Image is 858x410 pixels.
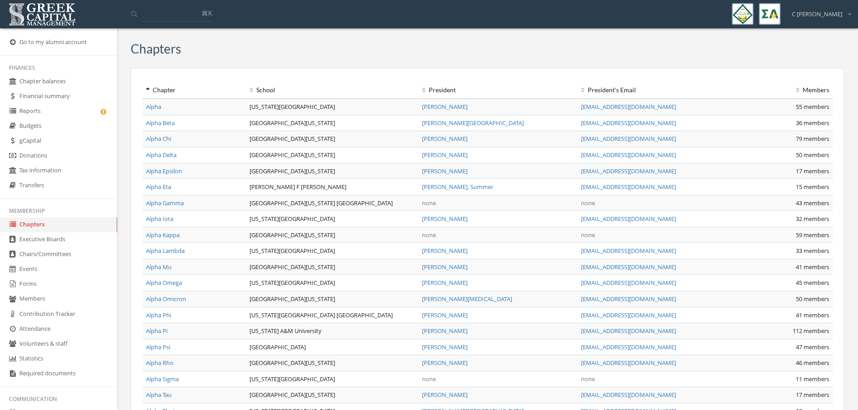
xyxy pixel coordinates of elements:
span: none [422,375,436,383]
a: [EMAIL_ADDRESS][DOMAIN_NAME] [581,295,676,303]
div: President 's Email [581,86,733,95]
a: [EMAIL_ADDRESS][DOMAIN_NAME] [581,279,676,287]
span: none [581,199,595,207]
a: [EMAIL_ADDRESS][DOMAIN_NAME] [581,167,676,175]
span: 11 members [796,375,829,383]
td: [GEOGRAPHIC_DATA][US_STATE] [246,227,418,243]
span: 46 members [796,359,829,367]
span: 41 members [796,263,829,271]
span: 43 members [796,199,829,207]
td: [US_STATE][GEOGRAPHIC_DATA] [246,243,418,259]
span: ⌘K [201,9,212,18]
a: Alpha Beta [146,119,175,127]
a: Alpha Omega [146,279,182,287]
a: [PERSON_NAME][MEDICAL_DATA] [422,295,512,303]
a: Alpha Sigma [146,375,179,383]
span: none [422,231,436,239]
span: none [422,199,436,207]
span: 55 members [796,103,829,111]
a: [EMAIL_ADDRESS][DOMAIN_NAME] [581,263,676,271]
td: [GEOGRAPHIC_DATA][US_STATE] [246,291,418,307]
a: Alpha [146,103,161,111]
a: [PERSON_NAME][GEOGRAPHIC_DATA] [422,119,524,127]
span: 45 members [796,279,829,287]
a: Alpha Psi [146,343,170,351]
span: 59 members [796,231,829,239]
span: 32 members [796,215,829,223]
span: 33 members [796,247,829,255]
a: [EMAIL_ADDRESS][DOMAIN_NAME] [581,247,676,255]
a: Alpha Gamma [146,199,184,207]
span: 79 members [796,135,829,143]
a: [PERSON_NAME] [422,391,468,399]
a: [PERSON_NAME] [422,215,468,223]
span: 36 members [796,119,829,127]
a: [EMAIL_ADDRESS][DOMAIN_NAME] [581,311,676,319]
a: [PERSON_NAME] [422,343,468,351]
a: [PERSON_NAME] [422,167,468,175]
span: 47 members [796,343,829,351]
a: Alpha Mu [146,263,172,271]
a: [PERSON_NAME] [422,135,468,143]
a: Alpha Lambda [146,247,185,255]
a: [EMAIL_ADDRESS][DOMAIN_NAME] [581,343,676,351]
a: [EMAIL_ADDRESS][DOMAIN_NAME] [581,119,676,127]
span: C [PERSON_NAME] [792,10,842,18]
a: Alpha Pi [146,327,168,335]
div: President [422,86,574,95]
a: Alpha Chi [146,135,171,143]
a: [EMAIL_ADDRESS][DOMAIN_NAME] [581,135,676,143]
a: [EMAIL_ADDRESS][DOMAIN_NAME] [581,359,676,367]
td: [PERSON_NAME] F [PERSON_NAME] [246,179,418,195]
span: 50 members [796,295,829,303]
a: [EMAIL_ADDRESS][DOMAIN_NAME] [581,391,676,399]
a: [PERSON_NAME] [422,359,468,367]
span: none [581,375,595,383]
a: Alpha Omicron [146,295,186,303]
td: [GEOGRAPHIC_DATA][US_STATE] [246,163,418,179]
a: [EMAIL_ADDRESS][DOMAIN_NAME] [581,183,676,191]
div: Members [740,86,829,95]
a: Alpha Iota [146,215,173,223]
a: Alpha Phi [146,311,171,319]
td: [GEOGRAPHIC_DATA][US_STATE] [246,115,418,131]
a: Alpha Rho [146,359,173,367]
td: [GEOGRAPHIC_DATA][US_STATE] [246,147,418,163]
a: [PERSON_NAME] [422,247,468,255]
td: [GEOGRAPHIC_DATA][US_STATE] [246,259,418,275]
a: [PERSON_NAME], Summer [422,183,493,191]
a: [EMAIL_ADDRESS][DOMAIN_NAME] [581,151,676,159]
h3: Chapters [131,42,181,56]
span: 17 members [796,167,829,175]
a: Alpha Epsilon [146,167,182,175]
span: 50 members [796,151,829,159]
td: [GEOGRAPHIC_DATA][US_STATE] [GEOGRAPHIC_DATA] [246,195,418,211]
td: [GEOGRAPHIC_DATA][US_STATE] [246,131,418,147]
td: [US_STATE][GEOGRAPHIC_DATA] [246,99,418,115]
span: none [581,231,595,239]
a: Alpha Delta [146,151,177,159]
a: [PERSON_NAME] [422,311,468,319]
td: [US_STATE] A&M University [246,323,418,339]
a: [PERSON_NAME] [422,103,468,111]
span: 41 members [796,311,829,319]
td: [GEOGRAPHIC_DATA] [246,339,418,355]
a: Alpha Kappa [146,231,180,239]
a: [PERSON_NAME] [422,151,468,159]
span: 112 members [793,327,829,335]
td: [US_STATE][GEOGRAPHIC_DATA] [246,371,418,387]
span: 15 members [796,183,829,191]
a: [PERSON_NAME] [422,279,468,287]
td: [GEOGRAPHIC_DATA][US_STATE] [246,355,418,371]
a: [EMAIL_ADDRESS][DOMAIN_NAME] [581,215,676,223]
div: C [PERSON_NAME] [786,3,851,18]
span: 17 members [796,391,829,399]
a: Alpha Tau [146,391,172,399]
a: [EMAIL_ADDRESS][DOMAIN_NAME] [581,103,676,111]
td: [US_STATE][GEOGRAPHIC_DATA] [GEOGRAPHIC_DATA] [246,307,418,323]
div: Chapter [146,86,242,95]
td: [US_STATE][GEOGRAPHIC_DATA] [246,211,418,227]
td: [GEOGRAPHIC_DATA][US_STATE] [246,387,418,403]
td: [US_STATE][GEOGRAPHIC_DATA] [246,275,418,291]
a: Alpha Eta [146,183,171,191]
